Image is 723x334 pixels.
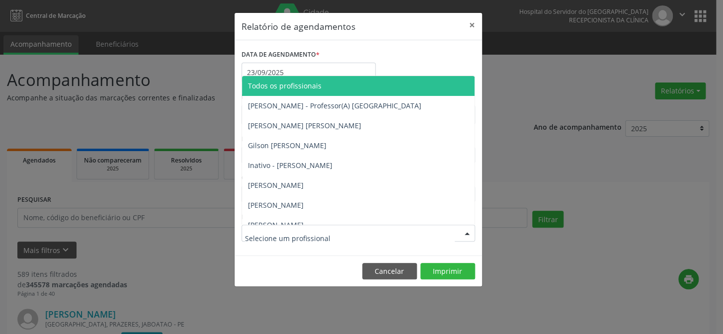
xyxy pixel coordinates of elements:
[248,200,304,210] span: [PERSON_NAME]
[462,13,482,37] button: Close
[420,263,475,280] button: Imprimir
[248,141,326,150] span: Gilson [PERSON_NAME]
[245,228,455,248] input: Selecione um profissional
[248,220,304,230] span: [PERSON_NAME]
[362,263,417,280] button: Cancelar
[248,101,421,110] span: [PERSON_NAME] - Professor(A) [GEOGRAPHIC_DATA]
[248,161,332,170] span: Inativo - [PERSON_NAME]
[248,121,361,130] span: [PERSON_NAME] [PERSON_NAME]
[248,180,304,190] span: [PERSON_NAME]
[248,81,321,90] span: Todos os profissionais
[241,63,376,83] input: Selecione uma data ou intervalo
[241,20,355,33] h5: Relatório de agendamentos
[241,47,320,63] label: DATA DE AGENDAMENTO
